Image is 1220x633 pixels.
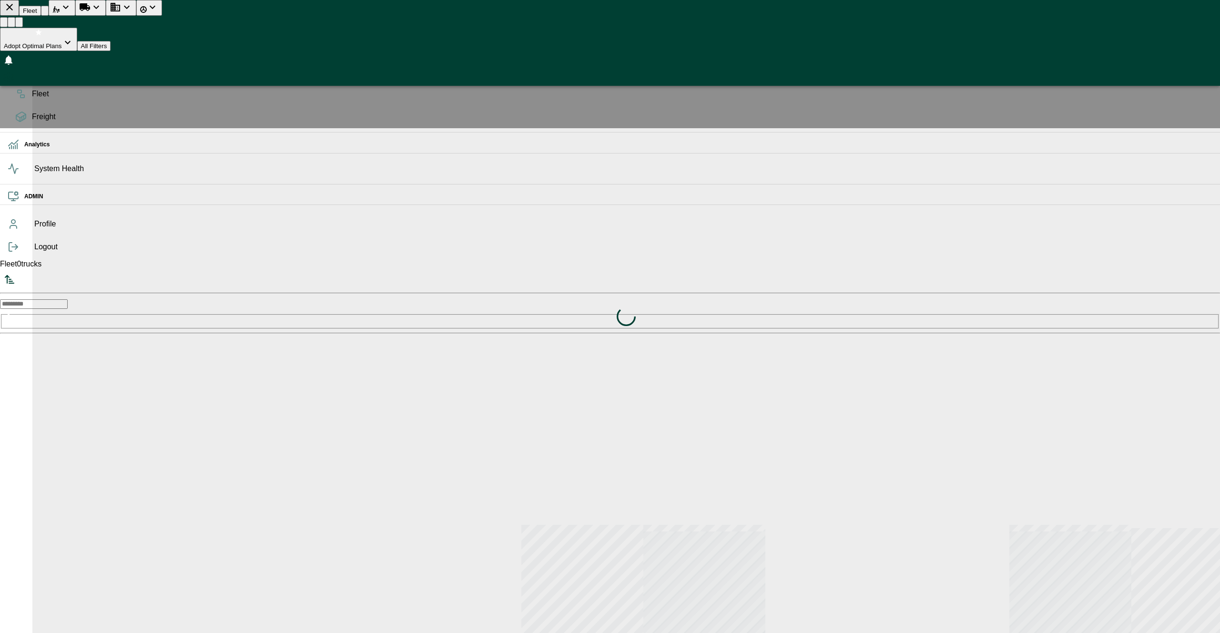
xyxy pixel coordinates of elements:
[17,260,21,268] span: 0
[32,88,1212,100] span: Fleet
[32,111,1212,123] span: Freight
[19,6,41,16] button: menu
[24,192,1212,201] h6: ADMIN
[8,17,15,27] button: medium
[15,17,23,27] button: high
[77,41,111,51] button: All Filters
[17,260,42,268] span: trucks
[3,71,14,83] svg: Preferences
[4,42,62,50] span: Adopt Optimal Plans
[24,140,1212,149] h6: Analytics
